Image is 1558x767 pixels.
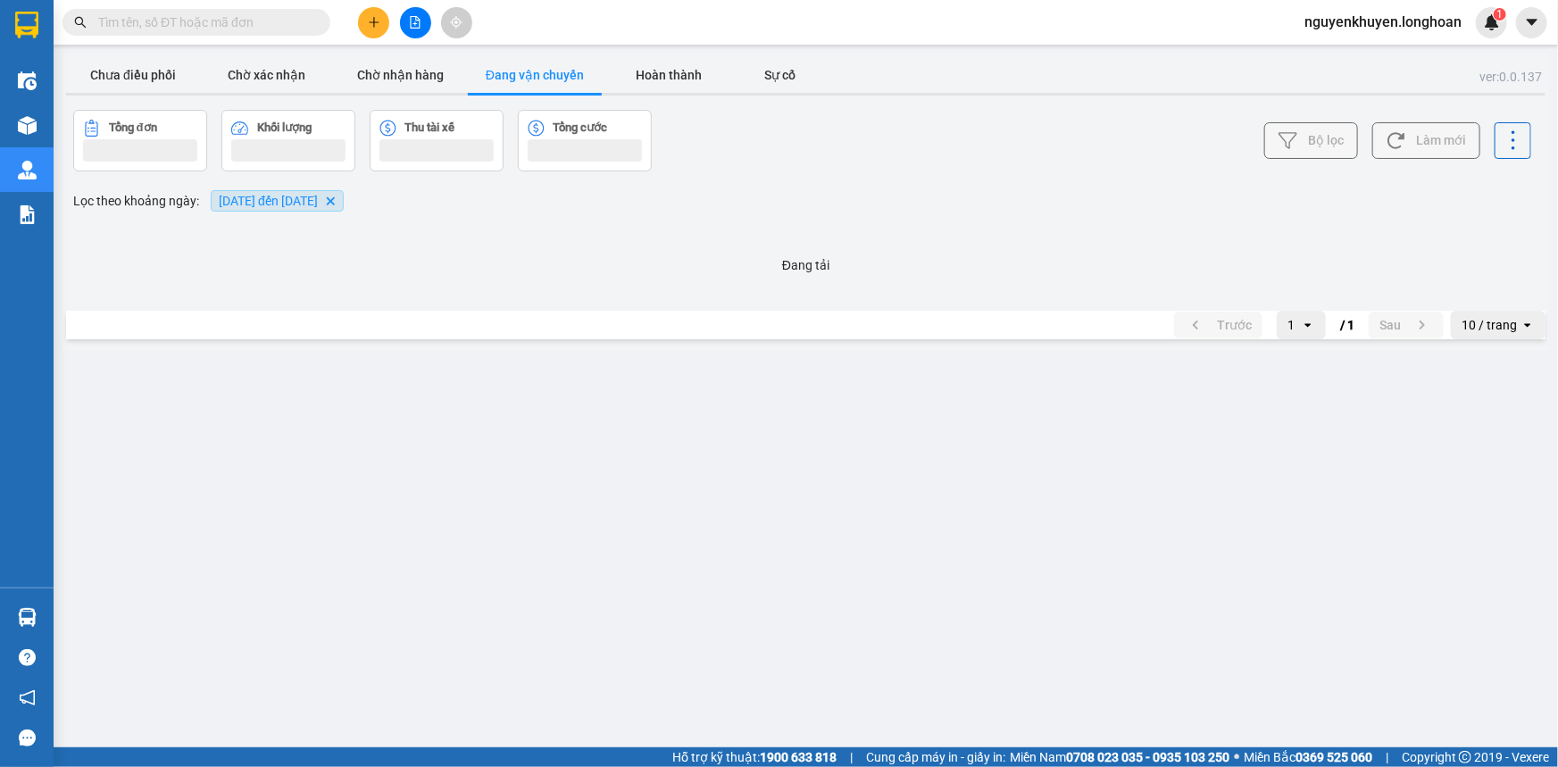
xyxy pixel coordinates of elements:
img: solution-icon [18,205,37,224]
button: Bộ lọc [1264,122,1358,159]
span: | [1386,747,1388,767]
div: Tổng cước [554,121,608,134]
div: Đang tải [66,238,1546,293]
button: Chờ xác nhận [200,57,334,93]
button: previous page. current page 1 / 1 [1174,312,1262,338]
input: Selected 10 / trang. [1519,316,1521,334]
span: / 1 [1340,314,1354,336]
span: ⚪️ [1234,754,1239,761]
span: notification [19,689,36,706]
span: Cung cấp máy in - giấy in: [866,747,1005,767]
button: Đang vận chuyển [468,57,602,93]
span: plus [368,16,380,29]
button: Sự cố [736,57,825,93]
button: caret-down [1516,7,1547,38]
div: Khối lượng [257,121,312,134]
span: Hỗ trợ kỹ thuật: [672,747,837,767]
sup: 1 [1494,8,1506,21]
span: question-circle [19,649,36,666]
span: nguyenkhuyen.longhoan [1290,11,1476,33]
div: 1 [1287,316,1295,334]
img: warehouse-icon [18,71,37,90]
button: Khối lượng [221,110,355,171]
button: next page. current page 1 / 1 [1369,312,1444,338]
button: Chưa điều phối [66,57,200,93]
input: Tìm tên, số ĐT hoặc mã đơn [98,13,309,32]
strong: 0369 525 060 [1296,750,1372,764]
span: Miền Nam [1010,747,1229,767]
img: icon-new-feature [1484,14,1500,30]
div: Thu tài xế [405,121,455,134]
button: Làm mới [1372,122,1480,159]
span: copyright [1459,751,1471,763]
svg: open [1521,318,1535,332]
button: aim [441,7,472,38]
button: Chờ nhận hàng [334,57,468,93]
img: warehouse-icon [18,161,37,179]
span: Miền Bắc [1244,747,1372,767]
span: 1 [1496,8,1503,21]
span: search [74,16,87,29]
img: warehouse-icon [18,608,37,627]
span: 11/10/2025 đến 12/10/2025 [219,194,318,208]
span: Lọc theo khoảng ngày : [73,191,199,211]
span: file-add [409,16,421,29]
img: logo-vxr [15,12,38,38]
button: Hoàn thành [602,57,736,93]
span: aim [450,16,462,29]
span: 11/10/2025 đến 12/10/2025, close by backspace [211,190,344,212]
button: plus [358,7,389,38]
svg: open [1301,318,1315,332]
svg: Delete [325,196,336,206]
span: caret-down [1524,14,1540,30]
span: message [19,729,36,746]
strong: 0708 023 035 - 0935 103 250 [1066,750,1229,764]
strong: 1900 633 818 [760,750,837,764]
button: Tổng cước [518,110,652,171]
button: Thu tài xế [370,110,504,171]
button: file-add [400,7,431,38]
img: warehouse-icon [18,116,37,135]
span: | [850,747,853,767]
button: Tổng đơn [73,110,207,171]
div: Tổng đơn [109,121,157,134]
div: 10 / trang [1462,316,1517,334]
